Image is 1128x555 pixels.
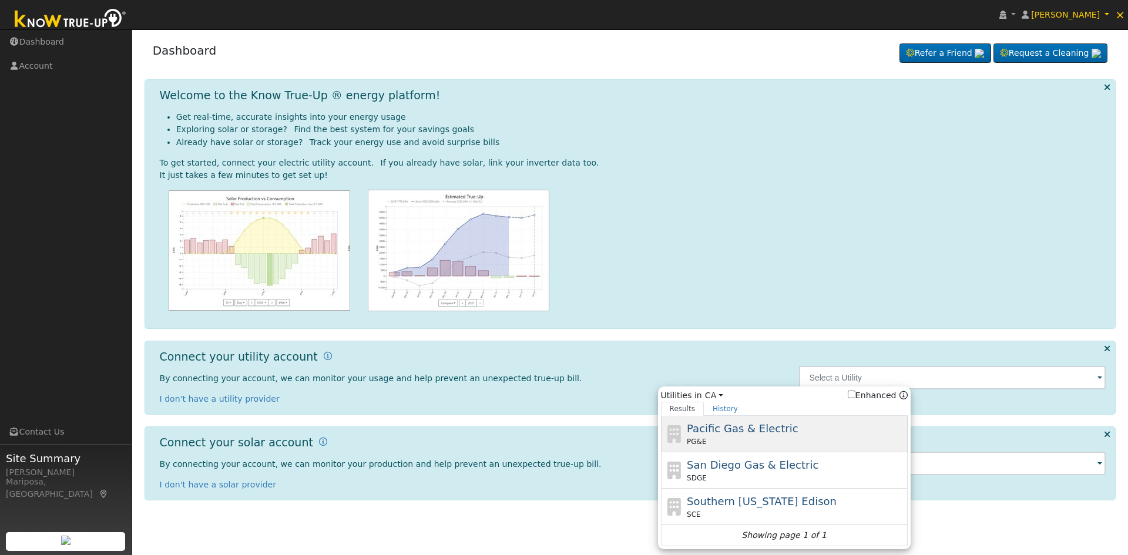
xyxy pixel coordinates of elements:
li: Exploring solar or storage? Find the best system for your savings goals [176,123,1106,136]
img: retrieve [61,536,70,545]
span: Utilities in [661,389,908,402]
a: Refer a Friend [899,43,991,63]
label: Enhanced [848,389,897,402]
a: Results [661,402,704,416]
span: Site Summary [6,450,126,466]
span: SCE [687,509,701,520]
a: Dashboard [153,43,217,58]
i: Showing page 1 of 1 [741,529,826,541]
div: Mariposa, [GEOGRAPHIC_DATA] [6,476,126,500]
div: To get started, connect your electric utility account. If you already have solar, link your inver... [160,157,1106,169]
span: PG&E [687,436,706,447]
img: retrieve [975,49,984,58]
span: Pacific Gas & Electric [687,422,798,435]
span: By connecting your account, we can monitor your production and help prevent an unexpected true-up... [160,459,602,469]
input: Enhanced [848,391,855,398]
a: Enhanced Providers [899,391,908,400]
img: retrieve [1092,49,1101,58]
input: Select a Utility [799,366,1106,389]
h1: Connect your utility account [160,350,318,364]
img: Know True-Up [9,6,132,33]
span: Southern [US_STATE] Edison [687,495,837,507]
span: SDGE [687,473,707,483]
div: It just takes a few minutes to get set up! [160,169,1106,181]
input: Select an Inverter [799,452,1106,475]
a: CA [705,389,723,402]
a: Request a Cleaning [993,43,1107,63]
span: × [1115,8,1125,22]
span: [PERSON_NAME] [1031,10,1100,19]
div: [PERSON_NAME] [6,466,126,479]
h1: Connect your solar account [160,436,313,449]
h1: Welcome to the Know True-Up ® energy platform! [160,89,441,102]
a: History [704,402,747,416]
a: Map [99,489,109,499]
li: Get real-time, accurate insights into your energy usage [176,111,1106,123]
a: I don't have a utility provider [160,394,280,403]
span: San Diego Gas & Electric [687,459,818,471]
span: Show enhanced providers [848,389,908,402]
li: Already have solar or storage? Track your energy use and avoid surprise bills [176,136,1106,149]
a: I don't have a solar provider [160,480,277,489]
span: By connecting your account, we can monitor your usage and help prevent an unexpected true-up bill. [160,374,582,383]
